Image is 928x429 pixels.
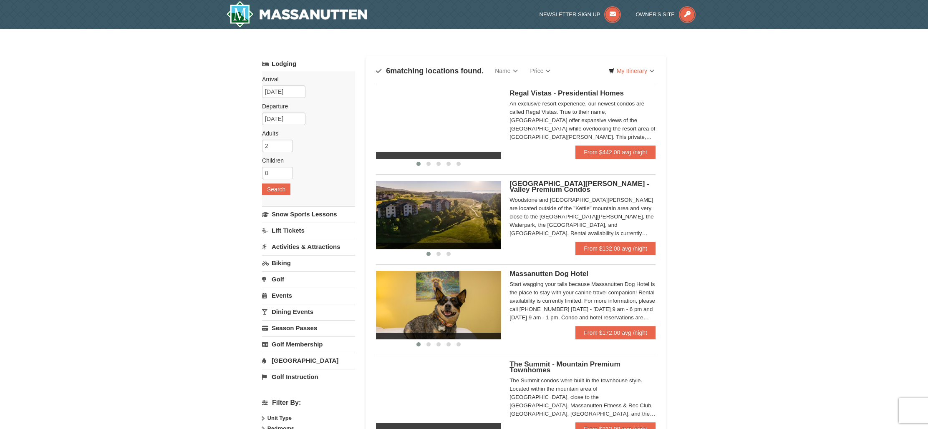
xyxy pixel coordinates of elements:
span: Massanutten Dog Hotel [509,270,588,278]
a: Events [262,288,355,303]
label: Children [262,156,349,165]
label: Adults [262,129,349,138]
a: Name [489,63,524,79]
a: Lodging [262,56,355,71]
span: Newsletter Sign Up [540,11,600,18]
a: Snow Sports Lessons [262,206,355,222]
img: Massanutten Resort Logo [226,1,367,28]
a: Activities & Attractions [262,239,355,254]
a: From $442.00 avg /night [575,146,656,159]
a: My Itinerary [603,65,660,77]
strong: Price per Night: (USD $) [262,414,323,420]
a: Season Passes [262,320,355,336]
h4: Filter By: [262,399,355,406]
a: From $172.00 avg /night [575,326,656,339]
a: Dining Events [262,304,355,319]
a: Biking [262,255,355,271]
a: Golf Membership [262,336,355,352]
a: Golf Instruction [262,369,355,384]
a: From $132.00 avg /night [575,242,656,255]
label: Arrival [262,75,349,83]
a: Owner's Site [636,11,696,18]
span: [GEOGRAPHIC_DATA][PERSON_NAME] - Valley Premium Condos [509,180,649,193]
div: Start wagging your tails because Massanutten Dog Hotel is the place to stay with your canine trav... [509,280,656,322]
strong: Unit Type [267,415,292,421]
a: Lift Tickets [262,223,355,238]
div: The Summit condos were built in the townhouse style. Located within the mountain area of [GEOGRAP... [509,376,656,418]
a: Newsletter Sign Up [540,11,621,18]
span: Owner's Site [636,11,675,18]
a: Massanutten Resort [226,1,367,28]
span: The Summit - Mountain Premium Townhomes [509,360,620,374]
a: Golf [262,271,355,287]
div: Woodstone and [GEOGRAPHIC_DATA][PERSON_NAME] are located outside of the "Kettle" mountain area an... [509,196,656,238]
span: Regal Vistas - Presidential Homes [509,89,624,97]
a: [GEOGRAPHIC_DATA] [262,353,355,368]
button: Search [262,183,290,195]
a: Price [524,63,557,79]
label: Departure [262,102,349,110]
div: An exclusive resort experience, our newest condos are called Regal Vistas. True to their name, [G... [509,100,656,141]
